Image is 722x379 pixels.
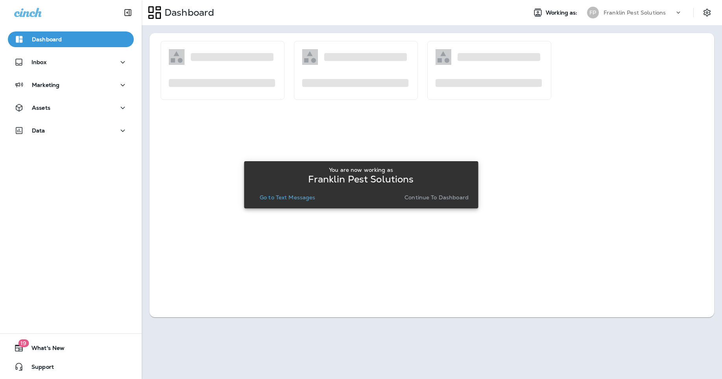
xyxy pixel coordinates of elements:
[8,359,134,375] button: Support
[8,100,134,116] button: Assets
[257,192,319,203] button: Go to Text Messages
[24,345,65,354] span: What's New
[401,192,472,203] button: Continue to Dashboard
[260,194,316,201] p: Go to Text Messages
[32,105,50,111] p: Assets
[31,59,46,65] p: Inbox
[32,127,45,134] p: Data
[8,123,134,138] button: Data
[700,6,714,20] button: Settings
[161,7,214,18] p: Dashboard
[24,364,54,373] span: Support
[308,176,414,182] p: Franklin Pest Solutions
[587,7,599,18] div: FP
[329,167,393,173] p: You are now working as
[8,77,134,93] button: Marketing
[8,54,134,70] button: Inbox
[404,194,469,201] p: Continue to Dashboard
[117,5,139,20] button: Collapse Sidebar
[18,339,29,347] span: 19
[32,36,62,42] p: Dashboard
[8,31,134,47] button: Dashboard
[8,340,134,356] button: 19What's New
[32,82,59,88] p: Marketing
[604,9,666,16] p: Franklin Pest Solutions
[546,9,579,16] span: Working as:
